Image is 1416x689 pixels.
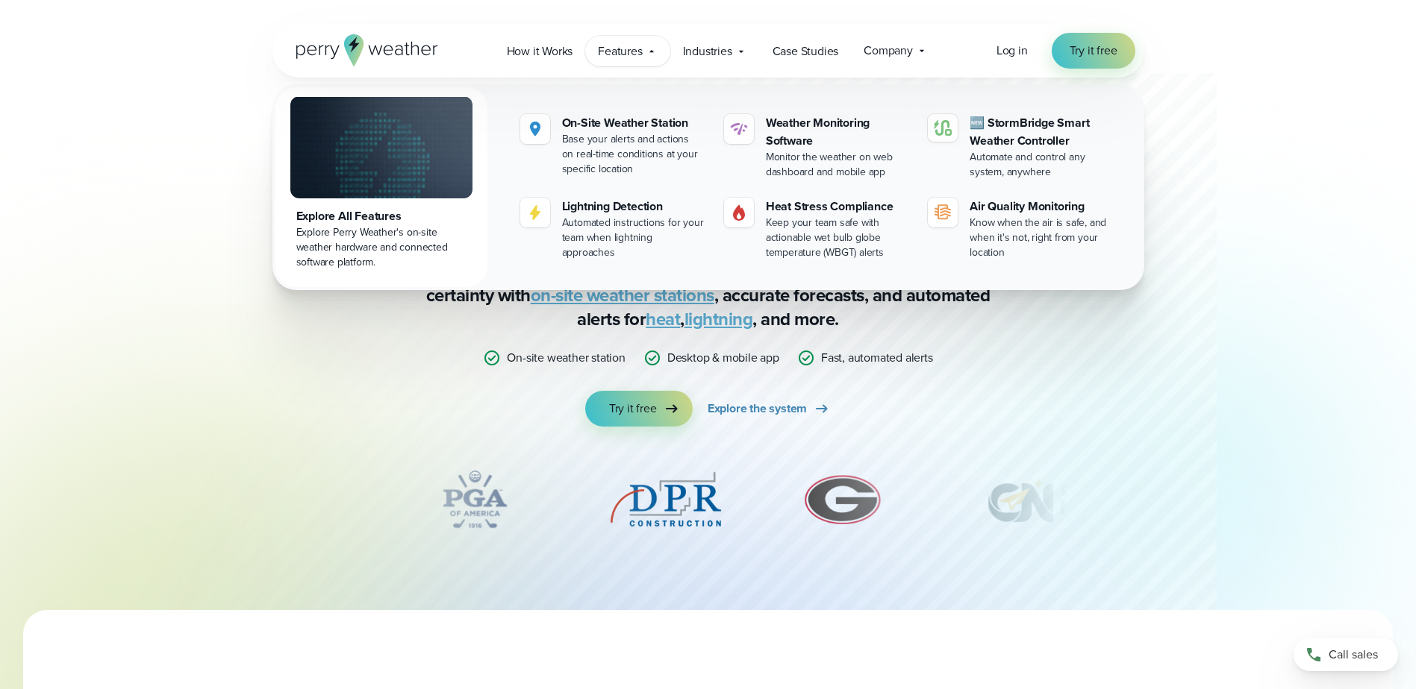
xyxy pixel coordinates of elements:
div: Explore All Features [296,207,467,225]
a: lightning [684,306,753,333]
p: Fast, automated alerts [821,349,933,367]
span: Try it free [609,400,657,418]
div: Heat Stress Compliance [766,198,910,215]
div: Explore Perry Weather's on-site weather hardware and connected software platform. [296,225,467,270]
span: Try it free [1070,42,1117,60]
a: Call sales [1294,638,1398,671]
div: Air Quality Monitoring [970,198,1114,215]
p: Stop relying on weather apps with inaccurate data — Perry Weather delivers certainty with , accur... [410,259,1007,331]
a: How it Works [494,36,586,66]
span: Explore the system [708,400,807,418]
div: Monitor the weather on web dashboard and mobile app [766,150,910,180]
img: stormbridge-icon-V6.svg [934,120,952,136]
a: Log in [996,42,1028,60]
a: Weather Monitoring Software Monitor the weather on web dashboard and mobile app [718,108,916,186]
img: University-of-Georgia.svg [797,462,889,537]
img: DPR-Construction.svg [606,462,726,537]
div: Base your alerts and actions on real-time conditions at your specific location [562,132,706,177]
img: PGA.svg [415,462,534,537]
div: Automated instructions for your team when lightning approaches [562,215,706,260]
a: perry weather heat Heat Stress Compliance Keep your team safe with actionable wet bulb globe temp... [718,192,916,266]
a: perry weather location On-Site Weather Station Base your alerts and actions on real-time conditio... [514,108,712,183]
div: Weather Monitoring Software [766,114,910,150]
img: perry weather heat [730,204,748,221]
a: Try it free [1052,33,1135,69]
div: On-Site Weather Station [562,114,706,132]
a: Explore All Features Explore Perry Weather's on-site weather hardware and connected software plat... [275,87,487,287]
div: Know when the air is safe, and when it's not, right from your location [970,215,1114,260]
div: Keep your team safe with actionable wet bulb globe temperature (WBGT) alerts [766,215,910,260]
span: Call sales [1329,646,1378,664]
a: Lightning Detection Automated instructions for your team when lightning approaches [514,192,712,266]
a: Case Studies [760,36,852,66]
a: Air Quality Monitoring Know when the air is safe, and when it's not, right from your location [922,192,1120,266]
a: heat [646,306,680,333]
img: perry weather location [526,120,544,138]
span: Case Studies [773,43,839,60]
a: on-site weather stations [531,282,714,309]
div: slideshow [347,462,1070,544]
img: software-icon.svg [730,120,748,138]
a: Explore the system [708,391,831,427]
span: How it Works [507,43,573,60]
span: Company [864,42,913,60]
div: 5 of 12 [606,462,726,537]
span: Industries [683,43,732,60]
p: Desktop & mobile app [667,349,779,367]
span: Features [598,43,642,60]
img: aqi-icon.svg [934,204,952,221]
a: 🆕 StormBridge Smart Weather Controller Automate and control any system, anywhere [922,108,1120,186]
div: 4 of 12 [415,462,534,537]
img: lightning-icon.svg [526,204,544,221]
div: Automate and control any system, anywhere [970,150,1114,180]
span: Log in [996,42,1028,59]
div: 🆕 StormBridge Smart Weather Controller [970,114,1114,150]
div: Lightning Detection [562,198,706,215]
div: 6 of 12 [797,462,889,537]
div: 7 of 12 [961,462,1173,537]
img: Corona-Norco-Unified-School-District.svg [961,462,1173,537]
a: Try it free [585,391,693,427]
p: On-site weather station [507,349,625,367]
